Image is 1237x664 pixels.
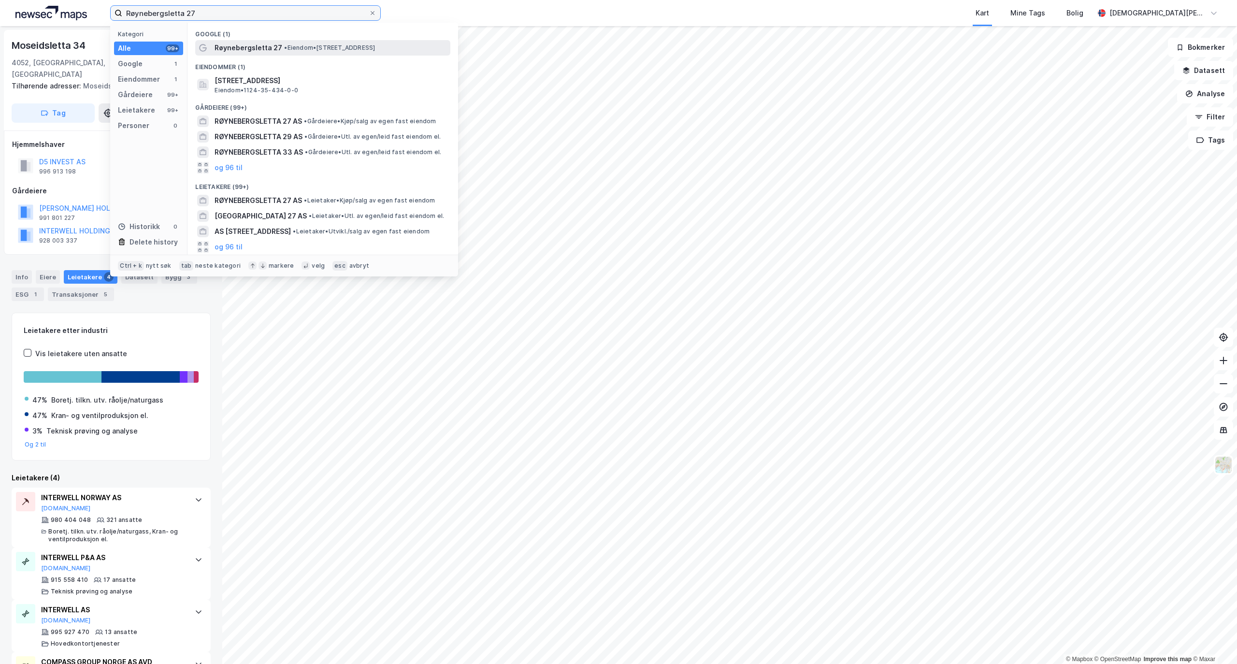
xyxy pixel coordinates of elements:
span: Leietaker • Utvikl./salg av egen fast eiendom [293,228,430,235]
div: 5 [101,289,110,299]
img: Z [1214,456,1233,474]
div: Boretj. tilkn. utv. råolje/naturgass, Kran- og ventilproduksjon el. [48,528,185,543]
span: Leietaker • Kjøp/salg av egen fast eiendom [304,197,435,204]
span: RØYNEBERGSLETTA 29 AS [215,131,302,143]
a: OpenStreetMap [1094,656,1141,663]
div: Google (1) [187,23,458,40]
div: 99+ [166,44,179,52]
div: Google [118,58,143,70]
div: Gårdeiere (99+) [187,96,458,114]
div: Gårdeiere [118,89,153,101]
div: 980 404 048 [51,516,91,524]
div: 13 ansatte [105,628,137,636]
span: RØYNEBERGSLETTA 27 AS [215,195,302,206]
div: 47% [32,410,47,421]
div: Hovedkontortjenester [51,640,120,648]
iframe: Chat Widget [1189,618,1237,664]
div: esc [332,261,347,271]
div: neste kategori [195,262,241,270]
div: 1 [30,289,40,299]
span: • [304,197,307,204]
button: Bokmerker [1168,38,1233,57]
div: Datasett [121,270,158,284]
span: Gårdeiere • Kjøp/salg av egen fast eiendom [304,117,436,125]
button: Filter [1187,107,1233,127]
a: Mapbox [1066,656,1093,663]
span: • [284,44,287,51]
div: Leietakere [64,270,117,284]
div: Bolig [1066,7,1083,19]
span: [STREET_ADDRESS] [215,75,446,87]
div: Eiendommer [118,73,160,85]
div: Teknisk prøving og analyse [51,588,132,595]
div: nytt søk [146,262,172,270]
div: Gårdeiere [12,185,210,197]
div: markere [269,262,294,270]
div: 991 801 227 [39,214,75,222]
div: 4052, [GEOGRAPHIC_DATA], [GEOGRAPHIC_DATA] [12,57,170,80]
div: 17 ansatte [103,576,136,584]
div: Boretj. tilkn. utv. råolje/naturgass [51,394,163,406]
span: Røynebergsletta 27 [215,42,282,54]
div: Kontrollprogram for chat [1189,618,1237,664]
img: logo.a4113a55bc3d86da70a041830d287a7e.svg [15,6,87,20]
button: [DOMAIN_NAME] [41,617,91,624]
button: og 96 til [215,241,243,253]
span: Leietaker • Utl. av egen/leid fast eiendom el. [309,212,444,220]
span: • [293,228,296,235]
div: Teknisk prøving og analyse [46,425,138,437]
div: Info [12,270,32,284]
div: 3 [184,272,193,282]
div: Transaksjoner [48,288,114,301]
div: 3% [32,425,43,437]
div: Eiendommer (1) [187,56,458,73]
div: 0 [172,122,179,130]
div: Leietakere etter industri [24,325,199,336]
button: Datasett [1174,61,1233,80]
button: [DOMAIN_NAME] [41,505,91,512]
span: [GEOGRAPHIC_DATA] 27 AS [215,210,307,222]
div: Vis leietakere uten ansatte [35,348,127,360]
span: • [305,148,308,156]
div: Leietakere (99+) [187,175,458,193]
div: 321 ansatte [106,516,142,524]
div: ESG [12,288,44,301]
button: Analyse [1177,84,1233,103]
div: Eiere [36,270,60,284]
input: Søk på adresse, matrikkel, gårdeiere, leietakere eller personer [122,6,369,20]
span: Tilhørende adresser: [12,82,83,90]
span: Gårdeiere • Utl. av egen/leid fast eiendom el. [304,133,441,141]
span: Gårdeiere • Utl. av egen/leid fast eiendom el. [305,148,441,156]
div: Ctrl + k [118,261,144,271]
div: avbryt [349,262,369,270]
div: velg [312,262,325,270]
button: Tag [12,103,95,123]
div: Kran- og ventilproduksjon el. [51,410,148,421]
span: AS [STREET_ADDRESS] [215,226,291,237]
div: 47% [32,394,47,406]
div: Kart [976,7,989,19]
div: Leietakere [118,104,155,116]
div: Alle [118,43,131,54]
div: INTERWELL AS [41,604,185,616]
span: Eiendom • 1124-35-434-0-0 [215,87,298,94]
div: INTERWELL NORWAY AS [41,492,185,504]
div: Leietakere (4) [12,472,211,484]
button: Og 2 til [25,441,46,448]
div: 996 913 198 [39,168,76,175]
a: Improve this map [1144,656,1192,663]
div: 995 927 470 [51,628,89,636]
div: 1 [172,75,179,83]
span: • [309,212,312,219]
span: • [304,117,307,125]
span: RØYNEBERGSLETTA 27 AS [215,115,302,127]
button: Tags [1188,130,1233,150]
span: RØYNEBERGSLETTA 33 AS [215,146,303,158]
div: 99+ [166,91,179,99]
div: Moseidsletta 32 [12,80,203,92]
div: Delete history [129,236,178,248]
div: 0 [172,223,179,231]
div: 4 [104,272,114,282]
div: 99+ [166,106,179,114]
div: tab [179,261,194,271]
